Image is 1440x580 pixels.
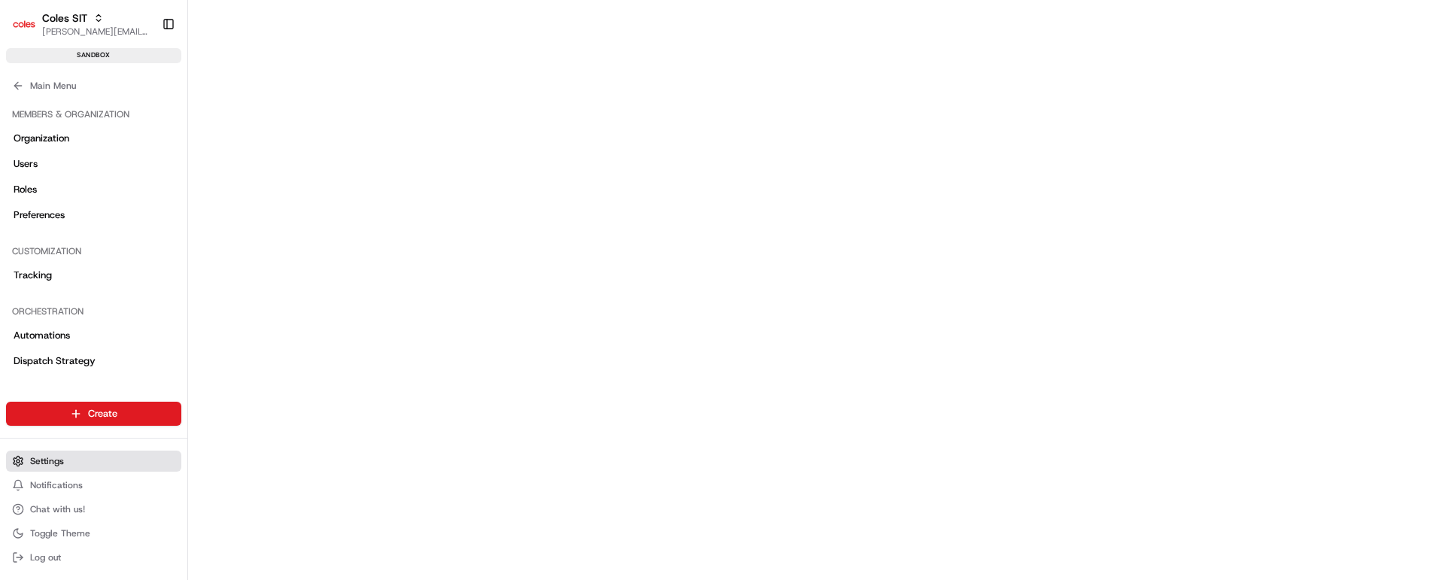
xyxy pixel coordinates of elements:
[6,547,181,568] button: Log out
[39,97,248,113] input: Clear
[6,499,181,520] button: Chat with us!
[6,402,181,426] button: Create
[14,354,96,368] span: Dispatch Strategy
[9,212,121,239] a: 📗Knowledge Base
[15,60,274,84] p: Welcome 👋
[14,269,52,282] span: Tracking
[30,503,85,515] span: Chat with us!
[14,329,70,342] span: Automations
[6,6,156,42] button: Coles SITColes SIT[PERSON_NAME][EMAIL_ADDRESS][PERSON_NAME][PERSON_NAME][DOMAIN_NAME]
[256,148,274,166] button: Start new chat
[42,26,150,38] button: [PERSON_NAME][EMAIL_ADDRESS][PERSON_NAME][PERSON_NAME][DOMAIN_NAME]
[6,126,181,150] a: Organization
[30,218,115,233] span: Knowledge Base
[6,523,181,544] button: Toggle Theme
[6,152,181,176] a: Users
[15,15,45,45] img: Nash
[6,178,181,202] a: Roles
[12,12,36,36] img: Coles SIT
[30,479,83,491] span: Notifications
[30,527,90,539] span: Toggle Theme
[127,220,139,232] div: 💻
[6,263,181,287] a: Tracking
[14,157,38,171] span: Users
[6,203,181,227] a: Preferences
[6,75,181,96] button: Main Menu
[51,144,247,159] div: Start new chat
[51,159,190,171] div: We're available if you need us!
[6,48,181,63] div: sandbox
[142,218,242,233] span: API Documentation
[30,551,61,563] span: Log out
[6,239,181,263] div: Customization
[14,208,65,222] span: Preferences
[6,349,181,373] a: Dispatch Strategy
[121,212,248,239] a: 💻API Documentation
[30,455,64,467] span: Settings
[6,299,181,323] div: Orchestration
[150,255,182,266] span: Pylon
[15,144,42,171] img: 1736555255976-a54dd68f-1ca7-489b-9aae-adbdc363a1c4
[6,323,181,348] a: Automations
[6,451,181,472] button: Settings
[14,183,37,196] span: Roles
[88,407,117,421] span: Create
[6,475,181,496] button: Notifications
[42,11,87,26] button: Coles SIT
[106,254,182,266] a: Powered byPylon
[6,102,181,126] div: Members & Organization
[30,80,76,92] span: Main Menu
[15,220,27,232] div: 📗
[14,132,69,145] span: Organization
